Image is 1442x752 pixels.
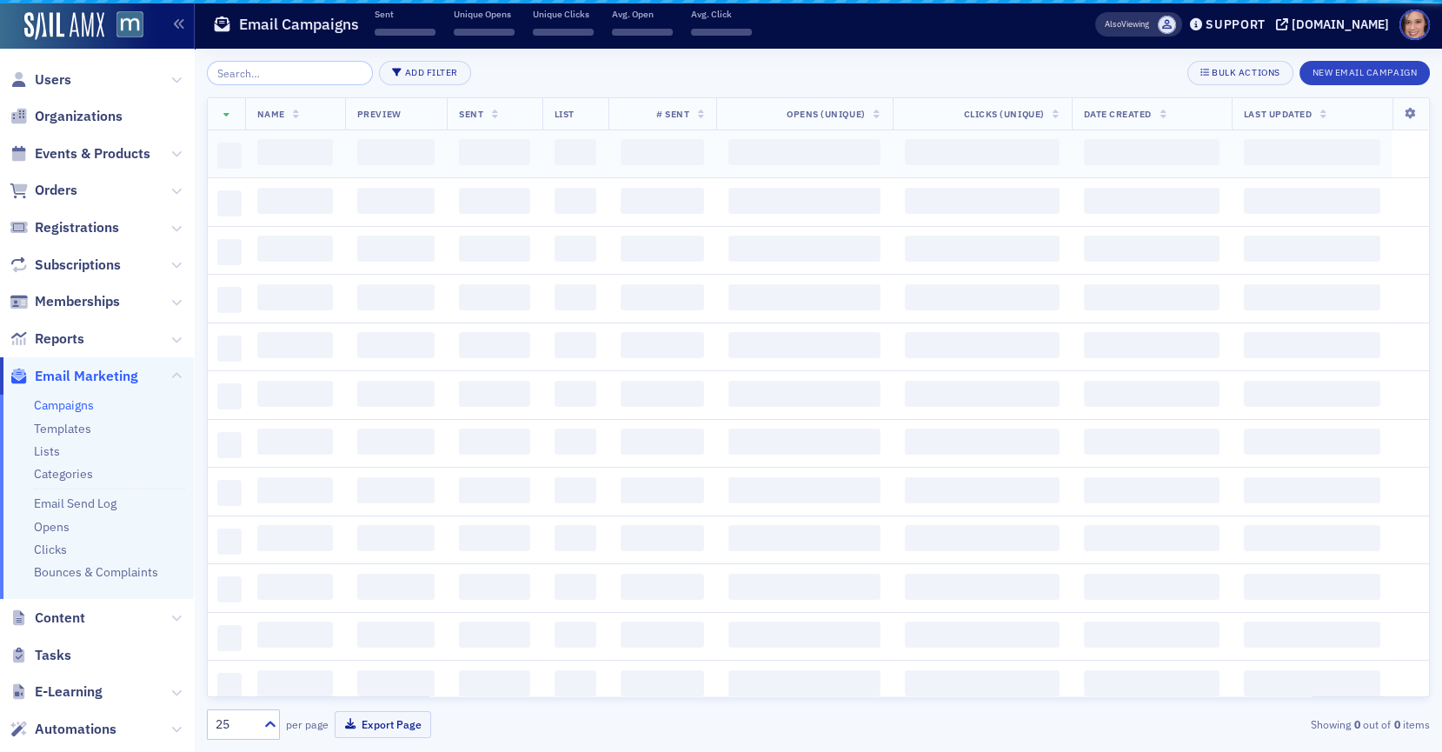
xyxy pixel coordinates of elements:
[905,381,1060,407] span: ‌
[357,477,435,503] span: ‌
[612,8,673,20] p: Avg. Open
[217,673,243,699] span: ‌
[964,108,1045,120] span: Clicks (Unique)
[728,284,880,310] span: ‌
[555,525,596,551] span: ‌
[612,29,673,36] span: ‌
[10,682,103,702] a: E-Learning
[1299,63,1430,79] a: New Email Campaign
[454,8,515,20] p: Unique Opens
[728,525,880,551] span: ‌
[728,381,880,407] span: ‌
[10,609,85,628] a: Content
[35,609,85,628] span: Content
[257,429,333,455] span: ‌
[621,477,704,503] span: ‌
[35,107,123,126] span: Organizations
[35,70,71,90] span: Users
[459,188,529,214] span: ‌
[459,284,529,310] span: ‌
[35,720,116,739] span: Automations
[357,670,435,696] span: ‌
[1276,18,1395,30] button: [DOMAIN_NAME]
[357,188,435,214] span: ‌
[217,625,243,651] span: ‌
[217,529,243,555] span: ‌
[257,574,333,600] span: ‌
[533,8,594,20] p: Unique Clicks
[375,8,435,20] p: Sent
[35,646,71,665] span: Tasks
[34,443,60,459] a: Lists
[555,670,596,696] span: ‌
[905,139,1060,165] span: ‌
[257,284,333,310] span: ‌
[357,139,435,165] span: ‌
[1084,139,1219,165] span: ‌
[1084,381,1219,407] span: ‌
[555,477,596,503] span: ‌
[217,336,243,362] span: ‌
[621,236,704,262] span: ‌
[621,670,704,696] span: ‌
[357,622,435,648] span: ‌
[459,139,529,165] span: ‌
[691,29,752,36] span: ‌
[217,480,243,506] span: ‌
[621,574,704,600] span: ‌
[10,144,150,163] a: Events & Products
[555,622,596,648] span: ‌
[1212,68,1279,77] div: Bulk Actions
[10,367,138,386] a: Email Marketing
[357,284,435,310] span: ‌
[728,429,880,455] span: ‌
[787,108,865,120] span: Opens (Unique)
[1187,61,1292,85] button: Bulk Actions
[239,14,359,35] h1: Email Campaigns
[459,332,529,358] span: ‌
[1244,622,1380,648] span: ‌
[459,381,529,407] span: ‌
[1084,236,1219,262] span: ‌
[35,367,138,386] span: Email Marketing
[459,622,529,648] span: ‌
[454,29,515,36] span: ‌
[10,720,116,739] a: Automations
[10,70,71,90] a: Users
[10,329,84,349] a: Reports
[905,525,1060,551] span: ‌
[905,236,1060,262] span: ‌
[257,381,333,407] span: ‌
[905,574,1060,600] span: ‌
[1105,18,1121,30] div: Also
[905,477,1060,503] span: ‌
[555,139,596,165] span: ‌
[357,429,435,455] span: ‌
[728,188,880,214] span: ‌
[728,332,880,358] span: ‌
[1244,188,1380,214] span: ‌
[905,622,1060,648] span: ‌
[555,108,575,120] span: List
[621,429,704,455] span: ‌
[10,107,123,126] a: Organizations
[104,11,143,41] a: View Homepage
[217,190,243,216] span: ‌
[357,108,402,120] span: Preview
[555,284,596,310] span: ‌
[335,711,431,738] button: Export Page
[1244,670,1380,696] span: ‌
[357,574,435,600] span: ‌
[257,670,333,696] span: ‌
[357,525,435,551] span: ‌
[1084,284,1219,310] span: ‌
[621,139,704,165] span: ‌
[459,670,529,696] span: ‌
[257,139,333,165] span: ‌
[1299,61,1430,85] button: New Email Campaign
[555,332,596,358] span: ‌
[34,519,70,535] a: Opens
[24,12,104,40] img: SailAMX
[257,108,285,120] span: Name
